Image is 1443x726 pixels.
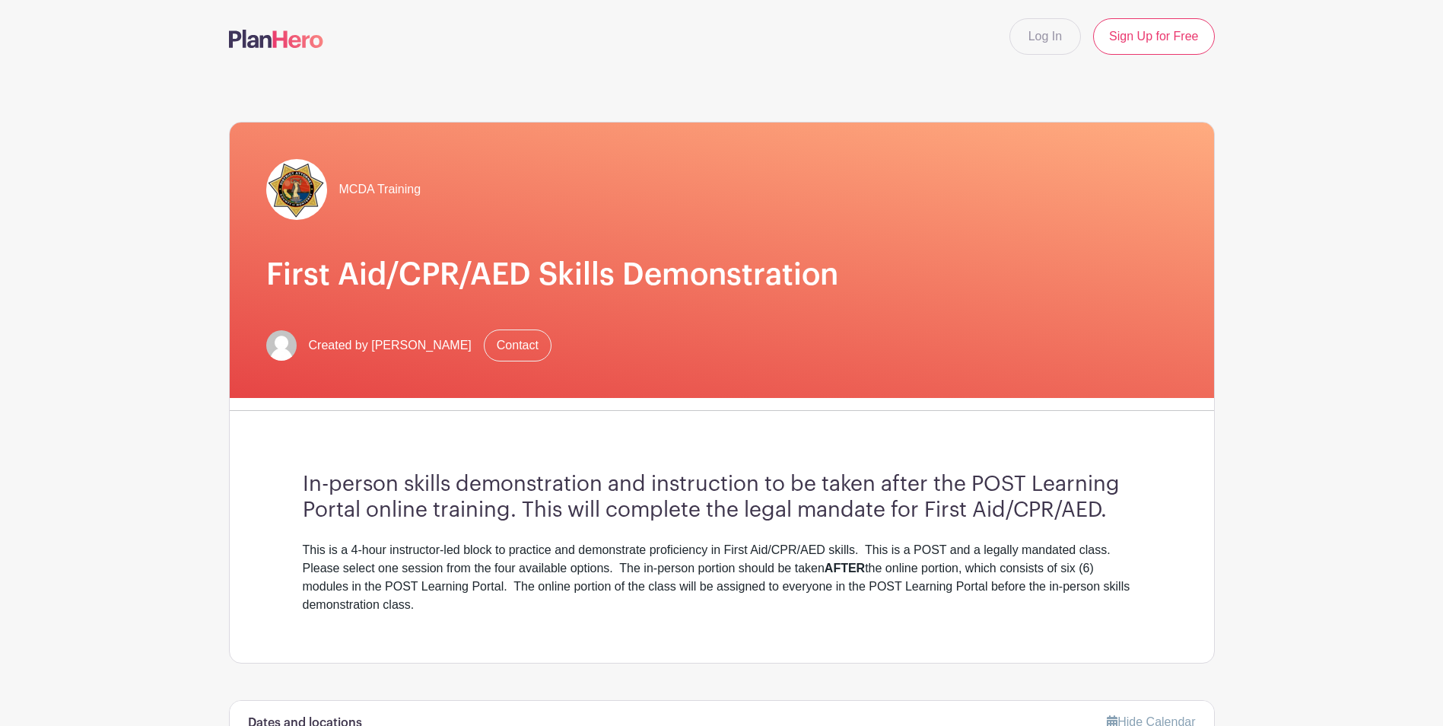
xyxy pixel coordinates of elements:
div: This is a 4-hour instructor-led block to practice and demonstrate proficiency in First Aid/CPR/AE... [303,541,1141,614]
h1: First Aid/CPR/AED Skills Demonstration [266,256,1178,293]
a: Sign Up for Free [1093,18,1214,55]
span: MCDA Training [339,180,421,199]
img: logo-507f7623f17ff9eddc593b1ce0a138ce2505c220e1c5a4e2b4648c50719b7d32.svg [229,30,323,48]
strong: AFTER [825,562,865,575]
img: default-ce2991bfa6775e67f084385cd625a349d9dcbb7a52a09fb2fda1e96e2d18dcdb.png [266,330,297,361]
span: Created by [PERSON_NAME] [309,336,472,355]
img: DA%20Logo.png [266,159,327,220]
a: Log In [1009,18,1081,55]
h3: In-person skills demonstration and instruction to be taken after the POST Learning Portal online ... [303,472,1141,523]
a: Contact [484,330,551,361]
